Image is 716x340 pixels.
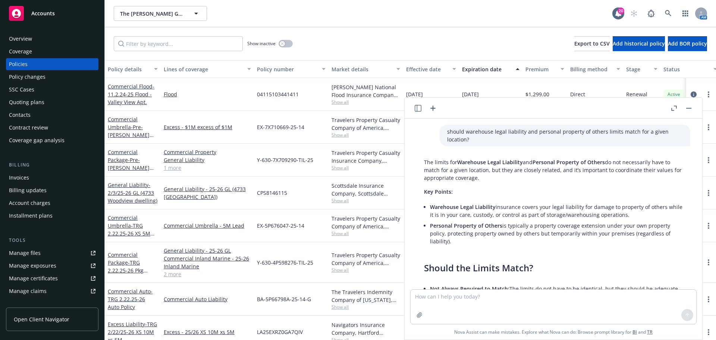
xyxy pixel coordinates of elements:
[6,161,98,169] div: Billing
[424,188,453,195] span: Key Points:
[632,329,637,335] a: BI
[332,149,400,165] div: Travelers Property Casualty Insurance Company, Travelers Insurance
[9,71,45,83] div: Policy changes
[618,7,624,14] div: 20
[164,328,251,336] a: Excess - 25/26 XS 10M xs 5M
[164,65,243,73] div: Lines of coverage
[424,262,683,274] h3: Should the Limits Match?
[6,109,98,121] a: Contacts
[525,65,556,73] div: Premium
[9,272,58,284] div: Manage certificates
[332,251,400,267] div: Travelers Property Casualty Company of America, Travelers Insurance
[164,255,251,270] a: Commercial Inland Marine - 25-26 Inland Marine
[164,148,251,156] a: Commercial Property
[570,90,585,98] span: Direct
[257,65,317,73] div: Policy number
[332,132,400,138] span: Show all
[574,36,610,51] button: Export to CSV
[430,283,683,310] li: The limits do not have to be identical, but they should be adequate relative to your maximum pote...
[257,295,311,303] span: BA-5P66798A-25-14-G
[457,159,523,166] span: Warehouse Legal Liability
[332,116,400,132] div: Travelers Property Casualty Company of America, Travelers Insurance
[332,288,400,304] div: The Travelers Indemnity Company of [US_STATE], Travelers Insurance
[430,220,683,247] li: is typically a property coverage extension under your own property policy, protecting property ow...
[332,99,400,105] span: Show all
[6,33,98,45] a: Overview
[164,164,251,172] a: 1 more
[626,65,649,73] div: Stage
[668,40,707,47] span: Add BOR policy
[704,221,713,230] a: more
[9,172,29,184] div: Invoices
[120,10,185,18] span: The [PERSON_NAME] Group of Companies
[6,247,98,259] a: Manage files
[6,272,98,284] a: Manage certificates
[9,247,41,259] div: Manage files
[430,203,496,210] span: Warehouse Legal Liability
[574,40,610,47] span: Export to CSV
[164,270,251,278] a: 2 more
[9,109,31,121] div: Contacts
[570,65,612,73] div: Billing method
[406,65,448,73] div: Effective date
[678,6,693,21] a: Switch app
[332,197,400,204] span: Show all
[9,33,32,45] div: Overview
[704,156,713,165] a: more
[661,6,676,21] a: Search
[108,124,154,154] span: - Pre-[PERSON_NAME] 1.22.24-25 Umbrella $1M
[6,237,98,244] div: Tools
[6,71,98,83] a: Policy changes
[332,83,400,99] div: [PERSON_NAME] National Flood Insurance Company, [PERSON_NAME] Flood
[108,156,154,187] span: - Pre-[PERSON_NAME] 1.22.25-26 PKG GL&Prop
[9,298,44,310] div: Manage BORs
[689,90,698,99] a: circleInformation
[164,123,251,131] a: Excess - $1M excess of $1M
[704,328,713,337] a: more
[108,288,153,311] a: Commercial Auto
[108,288,153,311] span: - TRG 2.22.25-26 Auto Policy
[9,46,32,57] div: Coverage
[108,181,157,204] a: General Liability
[522,60,567,78] button: Premium
[114,6,207,21] button: The [PERSON_NAME] Group of Companies
[533,159,605,166] span: Personal Property of Others
[9,58,28,70] div: Policies
[6,96,98,108] a: Quoting plans
[704,295,713,304] a: more
[332,182,400,197] div: Scottsdale Insurance Company, Scottsdale Insurance Company (Nationwide), Burns & [PERSON_NAME]
[626,6,641,21] a: Start snowing
[257,90,299,98] span: 04115103441411
[257,189,287,197] span: CPS8146115
[257,156,313,164] span: Y-630-7X709290-TIL-25
[9,285,47,297] div: Manage claims
[462,65,511,73] div: Expiration date
[164,222,251,230] a: Commercial Umbrella - 5M Lead
[613,40,665,47] span: Add historical policy
[9,184,47,196] div: Billing updates
[663,65,709,73] div: Status
[108,83,154,106] span: - 11.2.24-25 Flood -Valley View Apt.
[704,188,713,197] a: more
[9,134,65,146] div: Coverage gap analysis
[332,321,400,337] div: Navigators Insurance Company, Hartford Insurance Group
[332,215,400,230] div: Travelers Property Casualty Company of America, Travelers Insurance
[164,185,251,201] a: General Liability - 25-26 GL (4733 [GEOGRAPHIC_DATA])
[254,60,329,78] button: Policy number
[6,58,98,70] a: Policies
[6,298,98,310] a: Manage BORs
[408,324,699,340] span: Nova Assist can make mistakes. Explore what Nova can do: Browse prompt library for and
[6,197,98,209] a: Account charges
[108,222,154,245] span: - TRG 2.22.25-26 XS 5M (lead)
[704,123,713,132] a: more
[6,260,98,272] a: Manage exposures
[108,251,144,282] a: Commercial Package
[430,222,502,229] span: Personal Property of Others
[9,84,34,96] div: SSC Cases
[9,260,56,272] div: Manage exposures
[403,60,459,78] button: Effective date
[108,259,148,282] span: - TRG 2.22.25-26 Pkg Policy
[9,96,44,108] div: Quoting plans
[704,258,713,267] a: more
